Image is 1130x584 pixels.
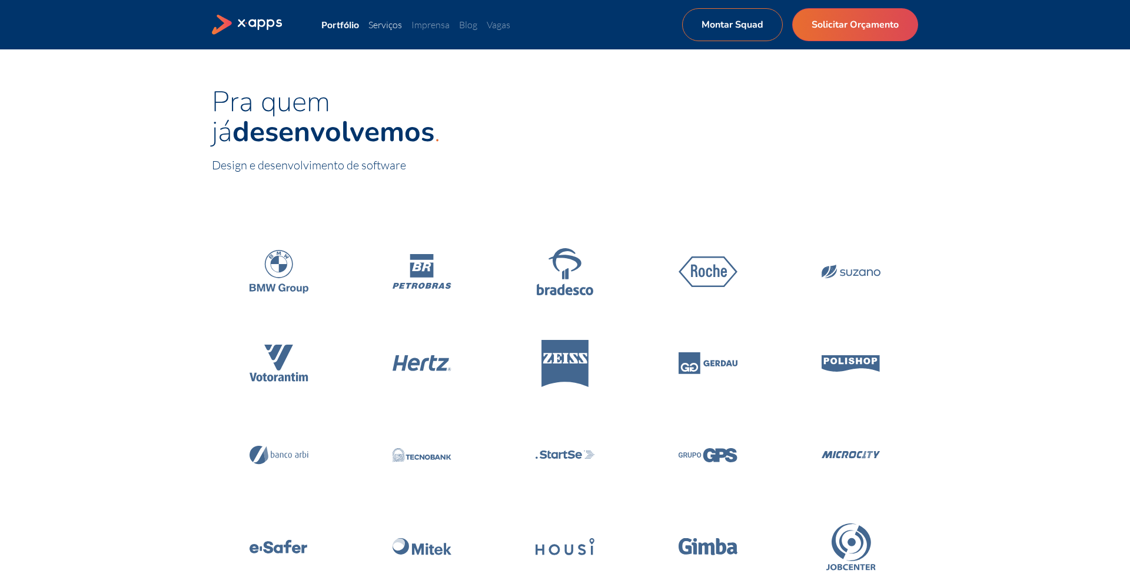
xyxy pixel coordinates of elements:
[411,19,450,31] a: Imprensa
[368,19,402,31] a: Serviços
[212,82,434,151] span: Pra quem já
[232,112,434,151] strong: desenvolvemos
[682,8,783,41] a: Montar Squad
[459,19,477,31] a: Blog
[792,8,918,41] a: Solicitar Orçamento
[321,19,359,30] a: Portfólio
[212,158,406,172] span: Design e desenvolvimento de software
[487,19,510,31] a: Vagas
